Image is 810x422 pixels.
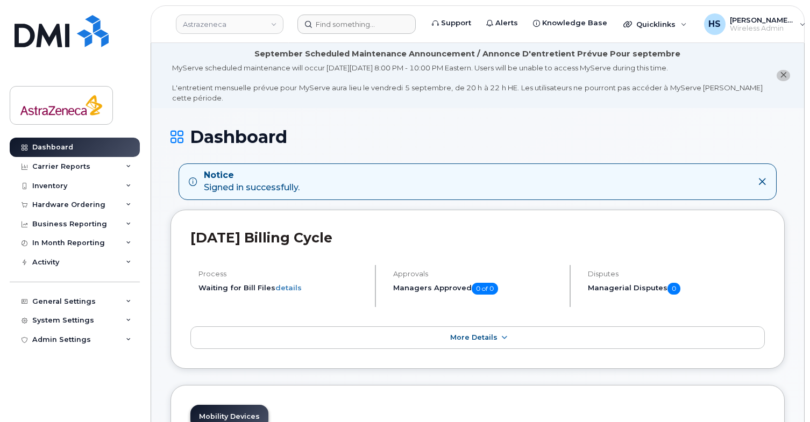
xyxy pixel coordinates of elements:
div: September Scheduled Maintenance Announcement / Annonce D'entretient Prévue Pour septembre [254,48,680,60]
a: details [275,283,302,292]
h1: Dashboard [170,127,785,146]
li: Waiting for Bill Files [198,283,366,293]
div: MyServe scheduled maintenance will occur [DATE][DATE] 8:00 PM - 10:00 PM Eastern. Users will be u... [172,63,763,103]
button: close notification [777,70,790,81]
span: 0 [667,283,680,295]
span: 0 of 0 [472,283,498,295]
h2: [DATE] Billing Cycle [190,230,765,246]
h5: Managerial Disputes [588,283,765,295]
h4: Approvals [393,270,560,278]
h4: Disputes [588,270,765,278]
h5: Managers Approved [393,283,560,295]
h4: Process [198,270,366,278]
span: More Details [450,333,498,341]
strong: Notice [204,169,300,182]
div: Signed in successfully. [204,169,300,194]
